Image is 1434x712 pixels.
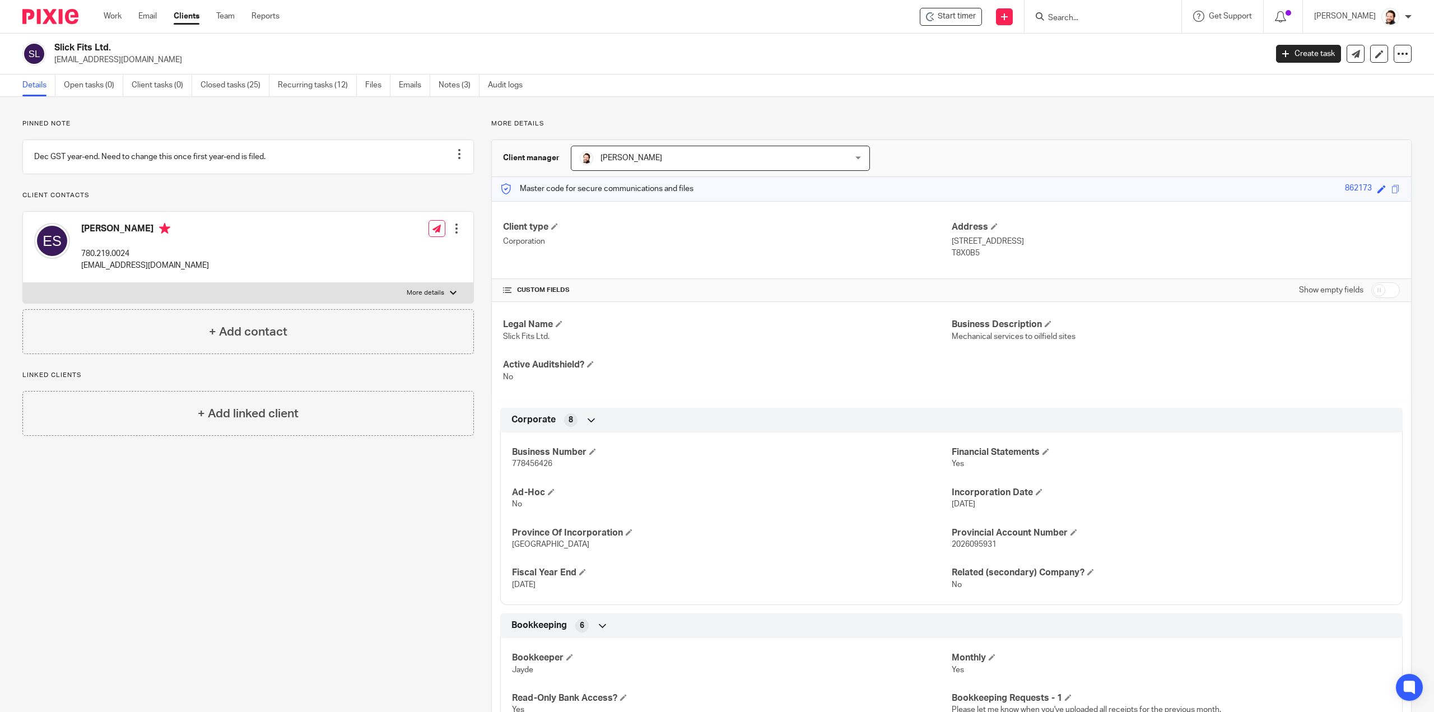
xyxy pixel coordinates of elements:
span: Mechanical services to oilfield sites [952,333,1075,341]
h4: Business Description [952,319,1400,331]
h4: Related (secondary) Company? [952,567,1391,579]
span: Jayde [512,666,533,674]
p: Corporation [503,236,951,247]
span: Yes [952,460,964,468]
h4: Client type [503,221,951,233]
span: 6 [580,620,584,631]
span: 778456426 [512,460,552,468]
h4: Incorporation Date [952,487,1391,499]
span: Get Support [1209,12,1252,20]
span: Slick Fits Ltd. [503,333,550,341]
a: Closed tasks (25) [201,75,269,96]
h4: Financial Statements [952,446,1391,458]
h4: Ad-Hoc [512,487,951,499]
a: Emails [399,75,430,96]
i: Primary [159,223,170,234]
h4: Address [952,221,1400,233]
img: Jayde%20Headshot.jpg [1381,8,1399,26]
span: [PERSON_NAME] [600,154,662,162]
p: More details [491,119,1412,128]
span: 8 [569,415,573,426]
h4: Provincial Account Number [952,527,1391,539]
span: [DATE] [952,500,975,508]
span: [GEOGRAPHIC_DATA] [512,541,589,548]
span: No [512,500,522,508]
span: Yes [952,666,964,674]
img: svg%3E [22,42,46,66]
h4: Province Of Incorporation [512,527,951,539]
p: [STREET_ADDRESS] [952,236,1400,247]
a: Work [104,11,122,22]
span: [DATE] [512,581,536,589]
span: No [503,373,513,381]
a: Files [365,75,390,96]
a: Team [216,11,235,22]
p: [EMAIL_ADDRESS][DOMAIN_NAME] [54,54,1259,66]
a: Recurring tasks (12) [278,75,357,96]
p: More details [407,288,444,297]
span: Start timer [938,11,976,22]
p: 780.219.0024 [81,248,209,259]
a: Notes (3) [439,75,479,96]
span: 2026095931 [952,541,997,548]
img: Jayde%20Headshot.jpg [580,151,593,165]
h4: Business Number [512,446,951,458]
p: T8X0B5 [952,248,1400,259]
h4: Legal Name [503,319,951,331]
h4: CUSTOM FIELDS [503,286,951,295]
h2: Slick Fits Ltd. [54,42,1018,54]
h4: Fiscal Year End [512,567,951,579]
p: Pinned note [22,119,474,128]
h4: Read-Only Bank Access? [512,692,951,704]
h4: Active Auditshield? [503,359,951,371]
a: Reports [252,11,280,22]
a: Clients [174,11,199,22]
a: Email [138,11,157,22]
a: Client tasks (0) [132,75,192,96]
span: Corporate [511,414,556,426]
div: Slick Fits Ltd. [920,8,982,26]
div: 862173 [1345,183,1372,196]
h4: + Add contact [209,323,287,341]
p: Linked clients [22,371,474,380]
a: Audit logs [488,75,531,96]
p: [EMAIL_ADDRESS][DOMAIN_NAME] [81,260,209,271]
h3: Client manager [503,152,560,164]
a: Open tasks (0) [64,75,123,96]
span: No [952,581,962,589]
input: Search [1047,13,1148,24]
img: svg%3E [34,223,70,259]
p: Client contacts [22,191,474,200]
a: Create task [1276,45,1341,63]
h4: Monthly [952,652,1391,664]
p: Master code for secure communications and files [500,183,693,194]
h4: Bookkeeping Requests - 1 [952,692,1391,704]
label: Show empty fields [1299,285,1363,296]
a: Details [22,75,55,96]
p: [PERSON_NAME] [1314,11,1376,22]
h4: [PERSON_NAME] [81,223,209,237]
h4: Bookkeeper [512,652,951,664]
h4: + Add linked client [198,405,299,422]
span: Bookkeeping [511,620,567,631]
img: Pixie [22,9,78,24]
